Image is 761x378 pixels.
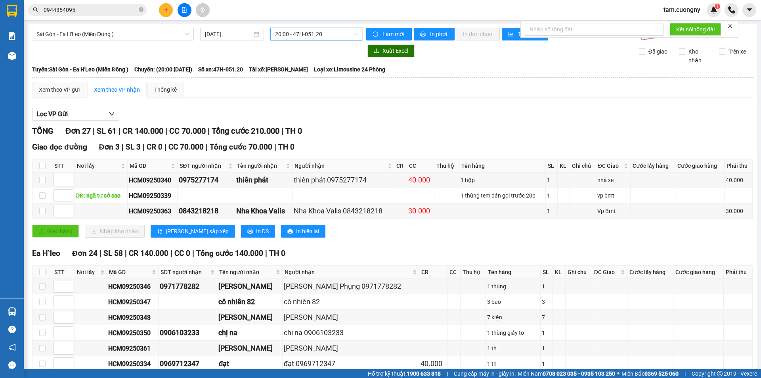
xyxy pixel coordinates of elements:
button: file-add [178,3,191,17]
span: | [170,249,172,258]
span: close [727,23,733,29]
span: Đơn 27 [65,126,91,136]
div: 1 [542,328,551,337]
span: message [8,361,16,369]
span: Giao dọc đường [32,142,87,152]
span: search [33,7,38,13]
span: | [281,126,283,136]
div: Vp Bmt [597,207,629,215]
td: quỳnh lam [217,341,282,356]
div: 1 [542,344,551,353]
span: TH 0 [285,126,302,136]
span: Ea H`leo [32,249,60,258]
div: 1 th [487,359,539,368]
div: 1 [547,176,556,184]
span: CC 70.000 [169,126,206,136]
td: cô nhiên 82 [217,294,282,310]
span: Đơn 3 [99,142,120,152]
td: HCM09250347 [107,294,159,310]
div: 1 hộp [461,176,544,184]
div: 1 [542,359,551,368]
div: 40.000 [421,358,446,369]
th: STT [52,266,75,279]
span: CC 0 [174,249,190,258]
th: KL [553,266,566,279]
td: thiên phát [235,173,293,188]
input: Nhập số tổng đài [525,23,663,36]
div: thiên phát 0975277174 [294,175,393,186]
th: Ghi chú [570,159,596,173]
span: printer [247,228,253,235]
button: Lọc VP Gửi [32,108,119,121]
th: SL [541,266,553,279]
div: 0975277174 [179,175,233,186]
strong: 1900 633 818 [407,370,441,377]
div: [PERSON_NAME] Phụng 0971778282 [284,281,418,292]
span: TH 0 [269,249,285,258]
td: HCM09250363 [128,203,178,219]
div: 40.000 [408,175,433,186]
span: | [206,142,208,152]
div: 0843218218 [179,205,233,217]
span: 20:00 - 47H-051.20 [275,28,358,40]
div: 0971778282 [160,281,216,292]
span: sort-ascending [157,228,163,235]
div: HCM09250347 [108,297,157,307]
td: HCM09250339 [128,188,178,203]
span: Xuất Excel [382,46,408,55]
span: Tổng cước 70.000 [210,142,272,152]
span: copyright [717,371,723,376]
span: download [374,48,379,54]
th: CR [419,266,447,279]
span: printer [287,228,293,235]
th: CC [447,266,461,279]
img: warehouse-icon [8,307,16,316]
div: nhà xe [597,176,629,184]
span: Miền Nam [518,369,615,378]
span: Người nhận [285,268,411,276]
input: Tìm tên, số ĐT hoặc mã đơn [44,6,137,14]
sup: 1 [715,4,720,9]
th: Cước lấy hàng [627,266,673,279]
button: downloadXuất Excel [367,44,415,57]
span: | [119,126,120,136]
div: 0906103233 [160,327,216,338]
span: SL 61 [97,126,117,136]
div: Thống kê [154,85,177,94]
span: | [208,126,210,136]
span: close-circle [139,6,143,14]
div: vp bmt [597,191,629,200]
span: | [265,249,267,258]
span: | [93,126,95,136]
div: HCM09250339 [129,191,176,201]
img: solution-icon [8,32,16,40]
span: ⚪️ [617,372,620,375]
th: Phải thu [724,266,753,279]
span: Tên người nhận [237,161,284,170]
span: Tài xế: [PERSON_NAME] [249,65,308,74]
div: 7 [542,313,551,322]
div: 1 th [487,344,539,353]
span: | [274,142,276,152]
div: Xem theo VP gửi [39,85,80,94]
span: Miền Bắc [621,369,679,378]
button: downloadNhập kho nhận [85,225,145,238]
button: In đơn chọn [457,28,500,40]
th: STT [52,159,75,173]
div: cô nhiên 82 [218,296,281,307]
span: Tổng cước 140.000 [196,249,263,258]
td: 0906103233 [159,325,217,341]
span: Loại xe: Limousine 24 Phòng [314,65,385,74]
span: | [125,249,127,258]
div: [PERSON_NAME] [218,312,281,323]
button: bar-chartThống kê [502,28,548,40]
div: Nha Khoa Valis [236,205,291,217]
span: Đơn 24 [72,249,98,258]
span: ĐC Giao [598,161,622,170]
th: Tên hàng [459,159,546,173]
div: [PERSON_NAME] [284,343,418,354]
div: 7 kiện [487,313,539,322]
span: TH 0 [278,142,294,152]
td: 0969712347 [159,356,217,372]
td: đạt [217,356,282,372]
